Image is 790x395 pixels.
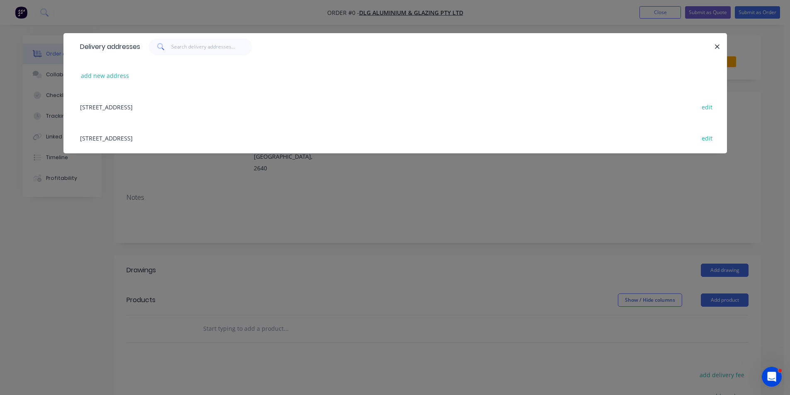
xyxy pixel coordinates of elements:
iframe: Intercom live chat [762,367,782,387]
div: Delivery addresses [76,34,140,60]
div: [STREET_ADDRESS] [76,91,715,122]
button: add new address [77,70,134,81]
input: Search delivery addresses... [171,39,252,55]
div: [STREET_ADDRESS] [76,122,715,153]
button: edit [698,101,717,112]
button: edit [698,132,717,143]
